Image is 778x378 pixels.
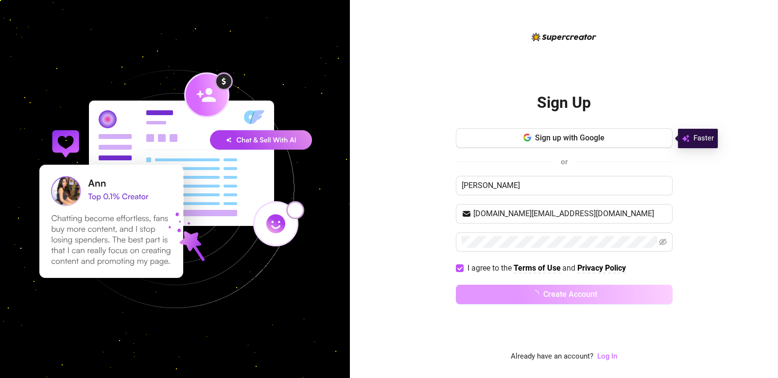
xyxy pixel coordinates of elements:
[682,133,690,144] img: svg%3e
[511,351,593,362] span: Already have an account?
[693,133,714,144] span: Faster
[577,263,626,274] a: Privacy Policy
[535,133,605,142] span: Sign up with Google
[543,290,597,299] span: Create Account
[456,176,673,195] input: Enter your Name
[473,208,667,220] input: Your email
[532,33,596,41] img: logo-BBDzfeDw.svg
[537,93,591,113] h2: Sign Up
[577,263,626,273] strong: Privacy Policy
[456,128,673,148] button: Sign up with Google
[514,263,561,274] a: Terms of Use
[456,285,673,304] button: Create Account
[597,352,617,361] a: Log In
[659,238,667,246] span: eye-invisible
[514,263,561,273] strong: Terms of Use
[597,351,617,362] a: Log In
[531,290,539,298] span: loading
[467,263,514,273] span: I agree to the
[562,263,577,273] span: and
[561,157,568,166] span: or
[7,21,343,357] img: signup-background-D0MIrEPF.svg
